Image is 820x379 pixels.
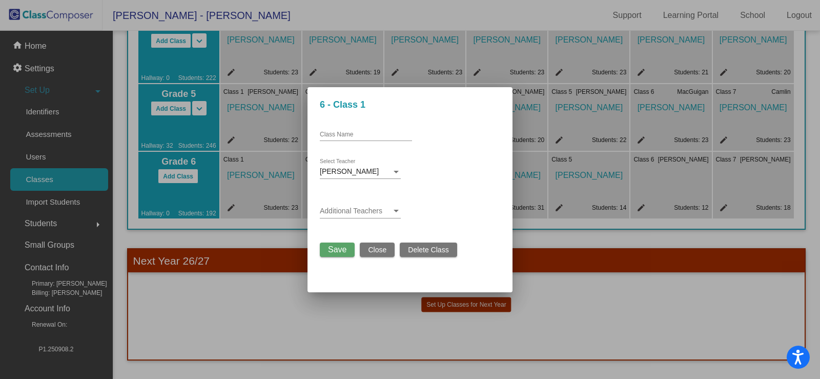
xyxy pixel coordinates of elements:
[320,167,379,175] span: [PERSON_NAME]
[408,246,448,254] span: Delete Class
[360,243,395,257] button: Close
[328,245,346,254] span: Save
[368,246,386,254] span: Close
[400,243,457,257] button: Delete Class
[320,243,355,257] button: Save
[320,99,500,111] h3: 6 - Class 1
